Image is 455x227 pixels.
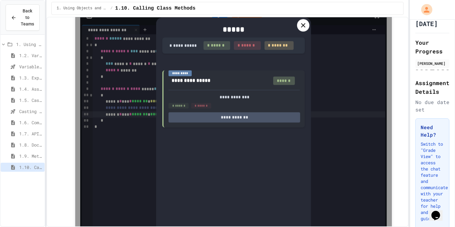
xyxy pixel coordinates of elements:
span: 1.3. Expressions and Output [New] [19,75,42,81]
p: Switch to "Grade View" to access the chat feature and communicate with your teacher for help and ... [421,141,444,222]
div: My Account [415,2,434,17]
span: 1. Using Objects and Methods [16,41,42,48]
span: 1.2. Variables and Data Types [19,52,42,59]
span: Variables and Data Types - Quiz [19,63,42,70]
span: 1.10. Calling Class Methods [115,5,195,12]
h3: Need Help? [421,124,444,138]
span: 1.10. Calling Class Methods [19,164,42,170]
iframe: chat widget [429,202,449,221]
span: 1.4. Assignment and Input [19,86,42,92]
span: 1.7. APIs and Libraries [19,130,42,137]
span: 1.9. Method Signatures [19,153,42,159]
span: Casting and Ranges of variables - Quiz [19,108,42,115]
span: Back to Teams [20,8,34,27]
h2: Your Progress [415,38,449,56]
span: 1.6. Compound Assignment Operators [19,119,42,126]
h2: Assignment Details [415,79,449,96]
span: 1.8. Documentation with Comments and Preconditions [19,142,42,148]
div: No due date set [415,98,449,113]
span: 1.5. Casting and Ranges of Values [19,97,42,103]
div: [PERSON_NAME] [417,61,448,66]
button: Back to Teams [6,4,40,31]
span: 1. Using Objects and Methods [57,6,108,11]
span: / [111,6,113,11]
